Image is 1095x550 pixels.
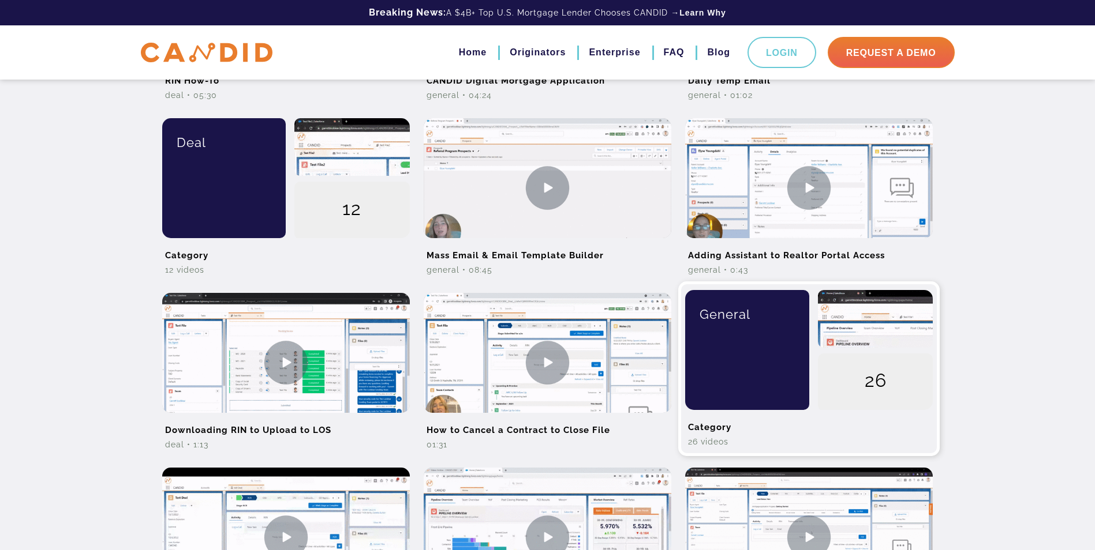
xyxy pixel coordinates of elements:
[171,118,278,167] div: Deal
[424,89,671,101] div: General • 04:24
[685,238,933,264] h2: Adding Assistant to Realtor Portal Access
[679,7,726,18] a: Learn Why
[424,238,671,264] h2: Mass Email & Email Template Builder
[162,293,410,432] img: Downloading RIN to Upload to LOS Video
[424,264,671,276] div: General • 08:45
[685,410,933,436] h2: Category
[685,89,933,101] div: General • 01:02
[424,413,671,439] h2: How to Cancel a Contract to Close File
[162,264,410,276] div: 12 Videos
[162,439,410,450] div: Deal • 1:13
[162,238,410,264] h2: Category
[459,43,487,62] a: Home
[685,436,933,447] div: 26 Videos
[510,43,566,62] a: Originators
[369,7,446,18] b: Breaking News:
[748,37,816,68] a: Login
[707,43,730,62] a: Blog
[818,353,933,411] div: 26
[589,43,640,62] a: Enterprise
[664,43,685,62] a: FAQ
[694,290,801,338] div: General
[685,118,933,257] img: Adding Assistant to Realtor Portal Access Video
[162,89,410,101] div: Deal • 05:30
[424,439,671,450] div: 01:31
[424,118,671,257] img: Mass Email & Email Template Builder Video
[162,413,410,439] h2: Downloading RIN to Upload to LOS
[685,264,933,276] div: General • 0:43
[424,293,671,432] img: How to Cancel a Contract to Close File Video
[141,43,272,63] img: CANDID APP
[294,182,410,239] div: 12
[828,37,955,68] a: Request A Demo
